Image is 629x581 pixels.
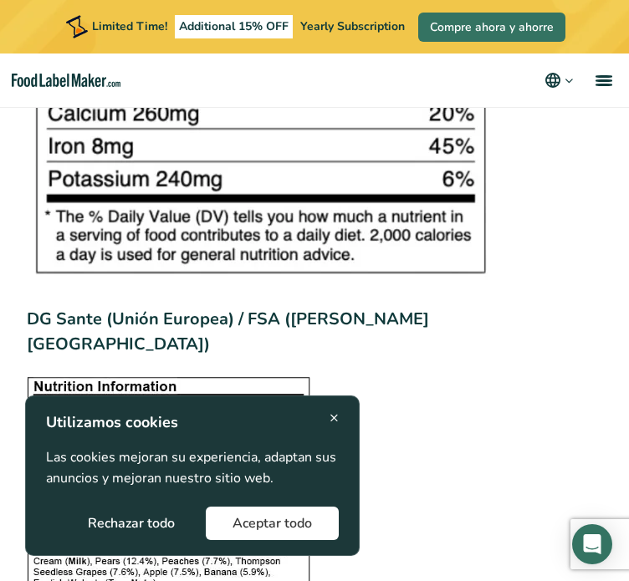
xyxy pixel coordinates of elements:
[572,524,612,564] div: Open Intercom Messenger
[300,18,405,34] span: Yearly Subscription
[27,307,602,364] h3: DG Sante (Unión Europea) / FSA ([PERSON_NAME][GEOGRAPHIC_DATA])
[46,447,339,490] p: Las cookies mejoran su experiencia, adaptan sus anuncios y mejoran nuestro sitio web.
[175,15,293,38] span: Additional 15% OFF
[418,13,565,42] a: Compre ahora y ahorre
[46,412,178,432] strong: Utilizamos cookies
[61,507,202,540] button: Rechazar todo
[330,406,339,429] span: ×
[92,18,167,34] span: Limited Time!
[575,54,629,107] a: menu
[206,507,339,540] button: Aceptar todo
